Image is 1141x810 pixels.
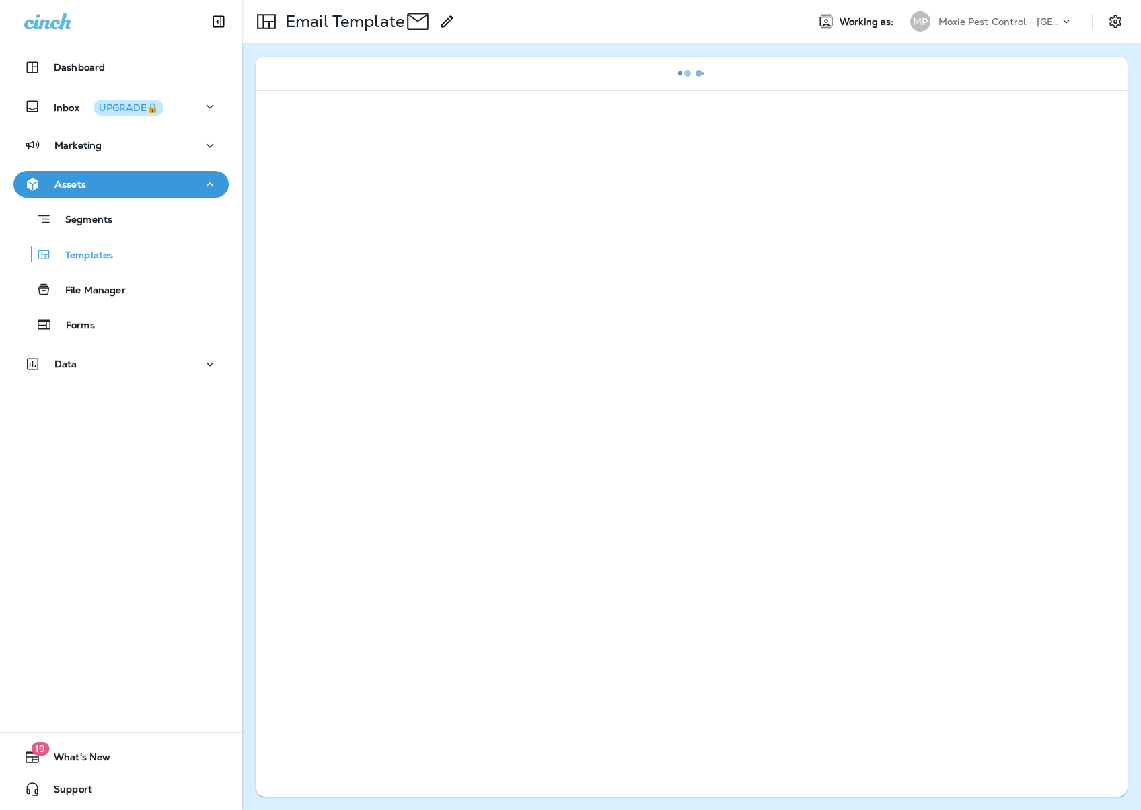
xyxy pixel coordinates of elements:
button: Settings [1103,9,1128,34]
div: UPGRADE🔒 [99,103,158,112]
button: Data [13,351,229,377]
p: File Manager [52,285,126,297]
p: Moxie Pest Control - [GEOGRAPHIC_DATA] [938,16,1060,27]
button: InboxUPGRADE🔒 [13,93,229,120]
button: Segments [13,205,229,233]
button: Templates [13,240,229,268]
button: UPGRADE🔒 [94,100,163,116]
p: Forms [52,320,95,332]
p: Templates [52,250,113,262]
button: Forms [13,310,229,338]
span: What's New [40,751,110,768]
button: 19What's New [13,743,229,770]
p: Assets [54,179,86,190]
div: MP [910,11,930,32]
button: Collapse Sidebar [200,8,237,35]
button: Assets [13,171,229,198]
button: Marketing [13,132,229,159]
span: Working as: [840,16,897,28]
p: Segments [52,214,112,227]
span: 19 [31,742,49,756]
span: Support [40,784,92,800]
button: File Manager [13,275,229,303]
button: Support [13,776,229,803]
p: Email Template [280,11,404,32]
button: Dashboard [13,54,229,81]
p: Inbox [54,100,163,114]
p: Data [54,359,77,369]
p: Marketing [54,140,102,151]
p: Dashboard [54,62,105,73]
